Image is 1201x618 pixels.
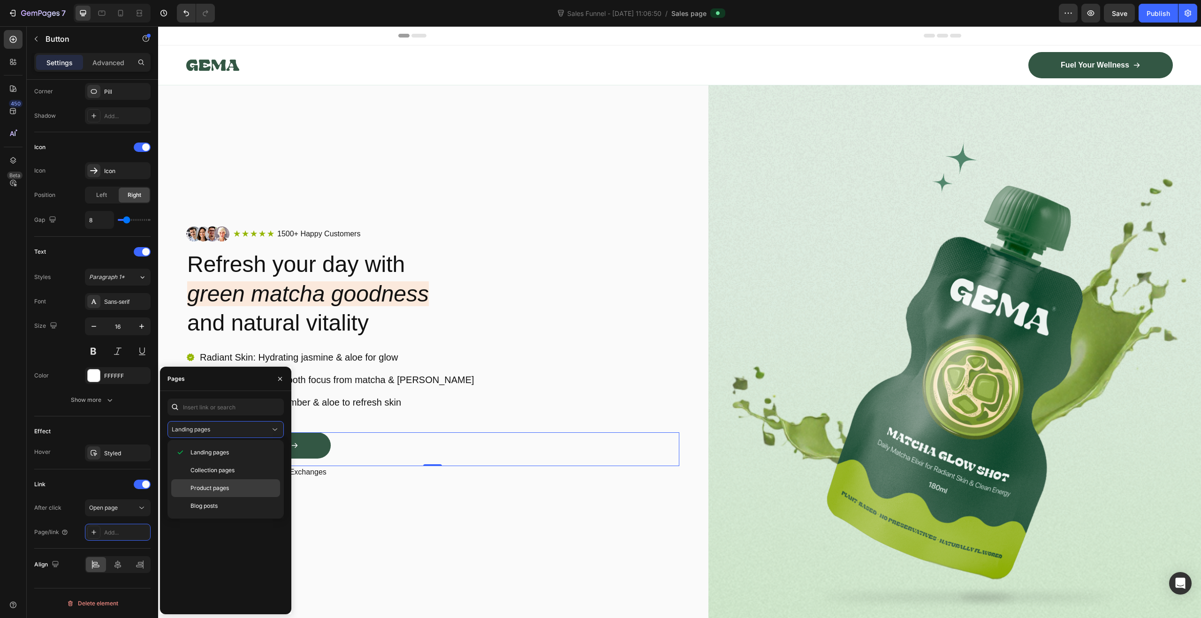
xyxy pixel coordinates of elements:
p: Fuel Your Wellness [61,415,129,424]
div: Pill [104,88,148,96]
div: Styled [104,449,148,458]
div: Pages [167,375,185,383]
span: Open page [89,504,118,511]
img: gempages_432750572815254551-61c25942-6fdd-48f2-b671-bfa8f4c72b4d.png [90,475,114,498]
button: Open page [85,499,151,516]
span: Left [96,191,107,199]
div: Add... [104,112,148,121]
div: FFFFFF [104,372,148,380]
div: Beta [7,172,23,179]
span: Landing pages [172,426,210,433]
span: Right [128,191,141,199]
div: Delete element [67,598,118,609]
h2: Refresh your day with and natural vitality [28,223,521,312]
span: Collection pages [190,466,235,475]
div: Sans-serif [104,298,148,306]
div: Icon [34,166,46,175]
div: Undo/Redo [177,4,215,23]
span: / [665,8,668,18]
iframe: Design area [158,26,1201,618]
span: Paragraph 1* [89,273,125,281]
div: Add... [104,528,148,537]
button: <p>Fuel Your Wellness</p> [28,406,173,432]
span: Product pages [190,484,229,492]
button: Publish [1139,4,1178,23]
img: gempages_432750572815254551-677af688-17fc-4199-b803-fb9a7d2c22e7.png [28,475,52,498]
div: Open Intercom Messenger [1169,572,1192,595]
input: Insert link or search [167,399,284,415]
span: Save [1112,9,1127,17]
button: Landing pages [167,421,284,438]
div: Icon [104,167,148,175]
button: Save [1104,4,1135,23]
div: Gap [34,214,58,226]
div: Text [34,248,46,256]
input: Auto [85,211,114,228]
div: Size [34,320,59,332]
p: 10-Day Easy Returns and Exchanges [43,441,168,451]
div: Effect [34,427,51,436]
p: Fuel Your Wellness [903,34,971,44]
p: 1500+ Happy Customers [119,203,202,213]
button: 7 [4,4,70,23]
span: Sales Funnel - [DATE] 11:06:50 [565,8,663,18]
p: Focused Energy: Smooth focus from matcha & [PERSON_NAME] [42,347,316,360]
div: Color [34,371,49,380]
div: Show more [71,395,114,405]
button: Show more [34,392,151,408]
p: Calm & Revive: Cucumber & aloe to refresh skin [42,370,316,382]
div: Link [34,480,46,489]
p: Settings [46,58,73,68]
div: Hover [34,448,51,456]
span: Landing pages [190,448,229,457]
i: green matcha goodness [29,255,271,280]
div: Button [40,393,61,401]
p: Radiant Skin: Hydrating jasmine & aloe for glow [42,325,316,337]
span: Blog posts [190,502,218,510]
img: gempages_432750572815254551-354b0b53-b64f-4e13-8666-ba9611805631.png [28,200,71,215]
img: gempages_432750572815254551-4b682a34-33d6-40ab-85b5-0690c07b22f6.png [59,475,83,498]
div: Align [34,558,61,571]
div: Corner [34,87,53,96]
p: Advanced [92,58,124,68]
p: Button [46,33,125,45]
p: 7 [61,8,66,19]
div: Styles [34,273,51,281]
button: Delete element [34,596,151,611]
div: Publish [1147,8,1170,18]
span: Sales page [671,8,707,18]
div: Position [34,191,55,199]
div: After click [34,504,61,512]
div: Icon [34,143,46,151]
div: Page/link [34,528,68,536]
div: Font [34,297,46,306]
div: 450 [9,100,23,107]
button: Paragraph 1* [85,269,151,286]
div: Shadow [34,112,56,120]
